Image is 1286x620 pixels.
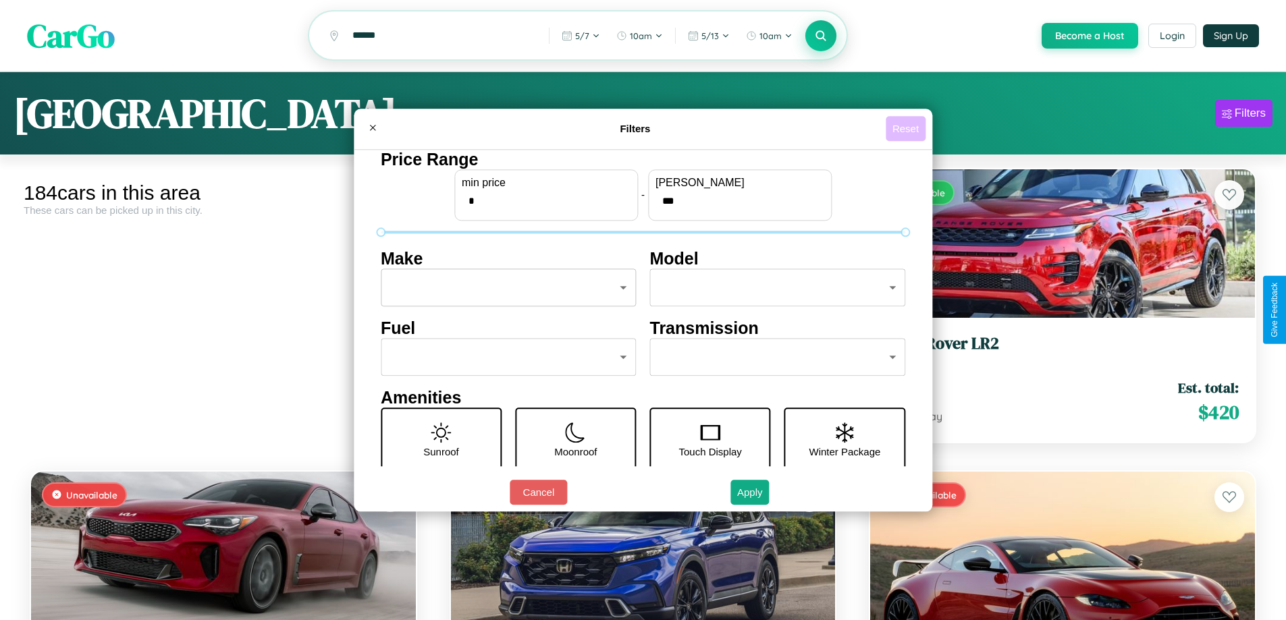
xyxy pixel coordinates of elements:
span: 5 / 7 [575,30,589,41]
span: 10am [759,30,782,41]
span: CarGo [27,13,115,58]
button: Sign Up [1203,24,1259,47]
button: Filters [1215,100,1272,127]
span: 5 / 13 [701,30,719,41]
div: Give Feedback [1270,283,1279,337]
span: Unavailable [66,489,117,501]
p: Moonroof [554,443,597,461]
button: 5/7 [555,25,607,47]
h4: Make [381,249,637,269]
span: $ 420 [1198,399,1239,426]
p: Touch Display [678,443,741,461]
h4: Fuel [381,318,637,338]
button: 10am [739,25,799,47]
div: 184 cars in this area [24,181,423,204]
h4: Filters [385,123,886,134]
span: 10am [630,30,652,41]
label: [PERSON_NAME] [655,177,824,189]
p: - [641,186,645,204]
button: 5/13 [681,25,736,47]
h4: Transmission [650,318,906,338]
a: Land Rover LR22024 [886,334,1239,367]
div: Filters [1235,107,1266,120]
h1: [GEOGRAPHIC_DATA] [14,86,397,141]
h4: Price Range [381,150,905,169]
div: These cars can be picked up in this city. [24,204,423,216]
label: min price [462,177,631,189]
button: Login [1148,24,1196,48]
h4: Amenities [381,388,905,407]
button: Become a Host [1042,23,1138,49]
button: Cancel [510,480,567,505]
button: 10am [610,25,670,47]
p: Winter Package [809,443,881,461]
h3: Land Rover LR2 [886,334,1239,354]
button: Apply [730,480,770,505]
h4: Model [650,249,906,269]
p: Sunroof [423,443,459,461]
button: Reset [886,116,926,141]
span: Est. total: [1178,378,1239,397]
